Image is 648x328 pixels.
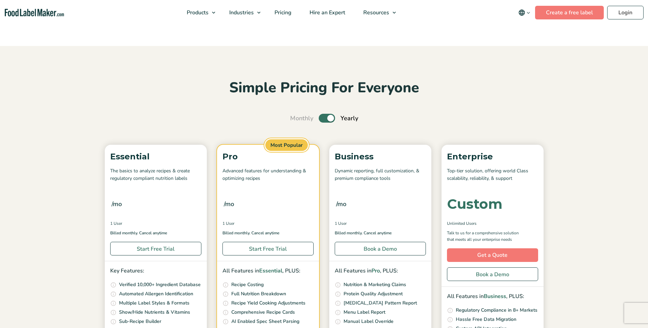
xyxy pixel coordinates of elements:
p: All Features in , PLUS: [335,267,426,276]
p: AI Enabled Spec Sheet Parsing [231,318,299,325]
a: Start Free Trial [222,242,314,255]
p: Billed monthly. Cancel anytime [222,230,314,236]
a: Book a Demo [335,242,426,255]
p: [MEDICAL_DATA] Pattern Report [344,299,417,307]
p: Recipe Costing [231,281,264,288]
p: All Features in , PLUS: [222,267,314,276]
p: The basics to analyze recipes & create regulatory compliant nutrition labels [110,167,201,183]
span: Most Popular [264,138,309,152]
a: Create a free label [535,6,604,19]
p: Advanced features for understanding & optimizing recipes [222,167,314,183]
a: Start Free Trial [110,242,201,255]
p: Talk to us for a comprehensive solution that meets all your enterprise needs [447,230,525,243]
p: Key Features: [110,267,201,276]
span: Pricing [272,9,292,16]
label: Toggle [319,114,335,123]
p: Manual Label Override [344,318,394,325]
span: /mo [112,199,122,209]
p: Regulatory Compliance in 8+ Markets [456,307,537,314]
p: Show/Hide Nutrients & Vitamins [119,309,190,316]
span: Monthly [290,114,313,123]
a: Get a Quote [447,248,538,262]
span: Yearly [340,114,358,123]
span: 1 User [110,220,122,227]
span: Business [484,293,506,300]
p: Sub-Recipe Builder [119,318,161,325]
a: Book a Demo [447,267,538,281]
a: Login [607,6,644,19]
p: Top-tier solution, offering world Class scalability, reliability, & support [447,167,538,183]
p: Business [335,150,426,163]
p: Essential [110,150,201,163]
p: Hassle Free Data Migration [456,316,516,323]
p: Billed monthly. Cancel anytime [110,230,201,236]
span: Essential [259,267,282,275]
p: Protein Quality Adjustment [344,290,403,298]
p: Multiple Label Styles & Formats [119,299,189,307]
p: Enterprise [447,150,538,163]
span: Hire an Expert [308,9,346,16]
p: Comprehensive Recipe Cards [231,309,295,316]
span: Products [185,9,209,16]
div: Custom [447,197,502,211]
p: Billed monthly. Cancel anytime [335,230,426,236]
p: Dynamic reporting, full customization, & premium compliance tools [335,167,426,183]
p: Automated Allergen Identification [119,290,193,298]
span: 1 User [335,220,347,227]
p: Menu Label Report [344,309,385,316]
h2: Simple Pricing For Everyone [101,79,547,97]
span: /mo [336,199,346,209]
span: Unlimited Users [447,220,477,227]
span: Resources [361,9,390,16]
p: All Features in , PLUS: [447,292,538,301]
span: /mo [224,199,234,209]
p: Full Nutrition Breakdown [231,290,286,298]
p: Pro [222,150,314,163]
span: Industries [227,9,254,16]
p: Recipe Yield Cooking Adjustments [231,299,305,307]
p: Verified 10,000+ Ingredient Database [119,281,201,288]
span: 1 User [222,220,234,227]
p: Nutrition & Marketing Claims [344,281,406,288]
span: Pro [371,267,380,275]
